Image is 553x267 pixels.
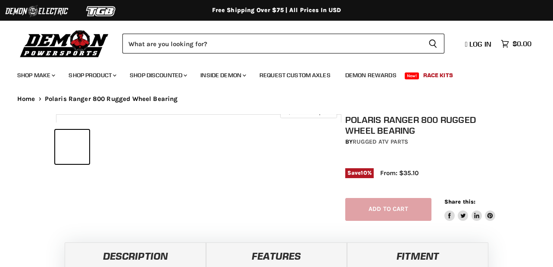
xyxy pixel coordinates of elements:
input: Search [122,34,422,53]
a: Rugged ATV Parts [353,138,408,145]
span: From: $35.10 [380,169,419,177]
span: $0.00 [512,40,531,48]
a: Shop Make [11,66,60,84]
img: TGB Logo 2 [69,3,134,19]
span: New! [405,72,419,79]
img: Demon Electric Logo 2 [4,3,69,19]
span: 10 [361,170,367,176]
span: Log in [469,40,491,48]
a: Race Kits [417,66,459,84]
button: Search [422,34,444,53]
a: Request Custom Axles [253,66,337,84]
a: Shop Product [62,66,122,84]
span: Save % [345,168,374,178]
button: Polaris Ranger 800 Rugged Wheel Bearing thumbnail [55,130,89,164]
span: Share this: [444,198,475,205]
a: Home [17,95,35,103]
h1: Polaris Ranger 800 Rugged Wheel Bearing [345,114,501,136]
a: Inside Demon [194,66,251,84]
a: $0.00 [497,38,536,50]
ul: Main menu [11,63,529,84]
a: Shop Discounted [123,66,192,84]
a: Log in [461,40,497,48]
aside: Share this: [444,198,496,221]
span: Polaris Ranger 800 Rugged Wheel Bearing [45,95,178,103]
a: Demon Rewards [339,66,403,84]
span: Click to expand [284,109,332,115]
form: Product [122,34,444,53]
button: IMAGE thumbnail [92,130,126,164]
img: Demon Powersports [17,28,112,59]
div: by [345,137,501,147]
